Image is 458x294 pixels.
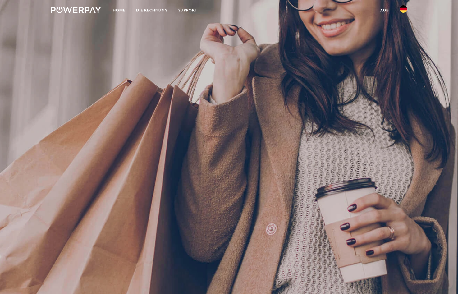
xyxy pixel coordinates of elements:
img: de [400,5,407,13]
img: logo-powerpay-white.svg [51,7,101,13]
a: Home [108,5,131,16]
a: DIE RECHNUNG [131,5,173,16]
a: SUPPORT [173,5,203,16]
a: agb [375,5,394,16]
iframe: Button to launch messaging window [433,269,453,289]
